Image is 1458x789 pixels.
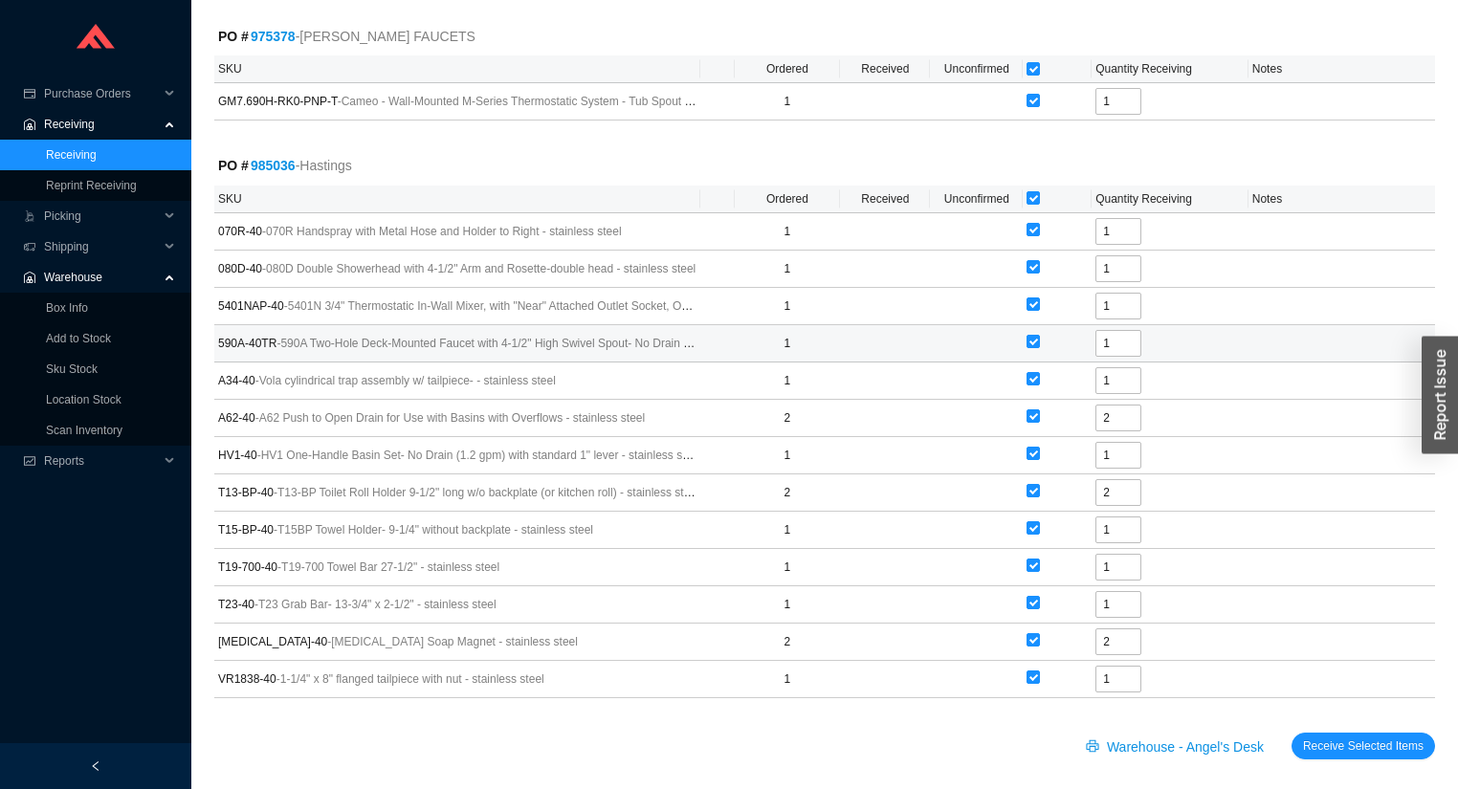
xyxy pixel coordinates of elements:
span: - 070R Handspray with Metal Hose and Holder to Right - stainless steel [262,225,622,238]
span: A62-40 [218,408,696,427]
th: Unconfirmed [930,55,1023,83]
span: T15-BP-40 [218,520,696,539]
span: - Vola cylindrical trap assembly w/ tailpiece- - stainless steel [255,374,556,387]
span: Picking [44,201,159,231]
td: 1 [735,586,841,624]
td: 1 [735,437,841,474]
th: Quantity Receiving [1092,55,1248,83]
span: credit-card [23,88,36,99]
a: Scan Inventory [46,424,122,437]
th: Received [840,186,930,213]
span: 590A-40TR [218,334,696,353]
a: Box Info [46,301,88,315]
td: 1 [735,362,841,400]
span: T13-BP-40 [218,483,696,502]
strong: PO # [218,158,296,173]
button: printerWarehouse - Angel's Desk [1074,733,1280,759]
td: 1 [735,251,841,288]
span: Warehouse - Angel's Desk [1107,736,1264,758]
td: 1 [735,661,841,698]
span: - T13-BP Toilet Roll Holder 9-1/2" long w/o backplate (or kitchen roll) - stainless steel [274,486,699,499]
td: 2 [735,624,841,661]
button: Receive Selected Items [1292,733,1435,759]
span: - Cameo - Wall-Mounted M-Series Thermostatic System - Tub Spout and Handshower (Trim) [338,95,805,108]
span: Reports [44,446,159,476]
span: HV1-40 [218,446,696,465]
strong: PO # [218,29,296,44]
span: GM7.690H-RK0-PNP-T [218,92,696,111]
td: 2 [735,474,841,512]
span: 5401NAP-40 [218,296,696,316]
span: Shipping [44,231,159,262]
a: Location Stock [46,393,121,406]
td: 1 [735,549,841,586]
th: Notes [1248,55,1435,83]
span: - Hastings [296,155,352,177]
span: Warehouse [44,262,159,293]
span: Receive Selected Items [1303,736,1424,756]
a: Receiving [46,148,97,162]
span: - [PERSON_NAME] FAUCETS [296,26,475,48]
th: SKU [214,186,700,213]
span: - A62 Push to Open Drain for Use with Basins with Overflows - stainless steel [255,411,646,425]
span: - 590A Two-Hole Deck-Mounted Faucet with 4-1/2" High Swivel Spout- No Drain (1.2 gpm) with standa... [276,337,928,350]
a: 985036 [251,158,296,173]
a: Sku Stock [46,362,98,376]
th: Received [840,55,930,83]
td: 1 [735,325,841,362]
span: Purchase Orders [44,78,159,109]
span: 080D-40 [218,259,696,278]
span: Receiving [44,109,159,140]
th: SKU [214,55,700,83]
span: - T19-700 Towel Bar 27-1/2" - stainless steel [277,560,499,574]
span: A34-40 [218,371,696,390]
span: 070R-40 [218,222,696,241]
span: - HV1 One-Handle Basin Set- No Drain (1.2 gpm) with standard 1" lever - stainless steel [257,449,701,462]
span: - 5401N 3/4" Thermostatic In-Wall Mixer, with "Near" Attached Outlet Socket, One Open Port and Ro... [284,299,938,313]
span: - T23 Grab Bar- 13-3/4" x 2-1/2" - stainless steel [254,598,497,611]
th: Unconfirmed [930,186,1023,213]
span: - 1-1/4" x 8" flanged tailpiece with nut - stainless steel [276,672,544,686]
span: T23-40 [218,595,696,614]
span: VR1838-40 [218,669,696,689]
th: Ordered [735,186,841,213]
a: Add to Stock [46,332,111,345]
th: Quantity Receiving [1092,186,1248,213]
span: printer [1086,739,1103,755]
td: 1 [735,512,841,549]
th: Notes [1248,186,1435,213]
a: 975378 [251,29,296,44]
a: Reprint Receiving [46,179,137,192]
td: 2 [735,400,841,437]
th: Ordered [735,55,841,83]
span: fund [23,455,36,467]
td: 1 [735,288,841,325]
span: [MEDICAL_DATA]-40 [218,632,696,651]
span: - [MEDICAL_DATA] Soap Magnet - stainless steel [327,635,578,648]
span: - 080D Double Showerhead with 4-1/2" Arm and Rosette-double head - stainless steel [262,262,696,275]
span: - T15BP Towel Holder- 9-1/4" without backplate - stainless steel [274,523,593,537]
td: 1 [735,83,841,121]
td: 1 [735,213,841,251]
span: left [90,760,101,772]
span: T19-700-40 [218,558,696,577]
